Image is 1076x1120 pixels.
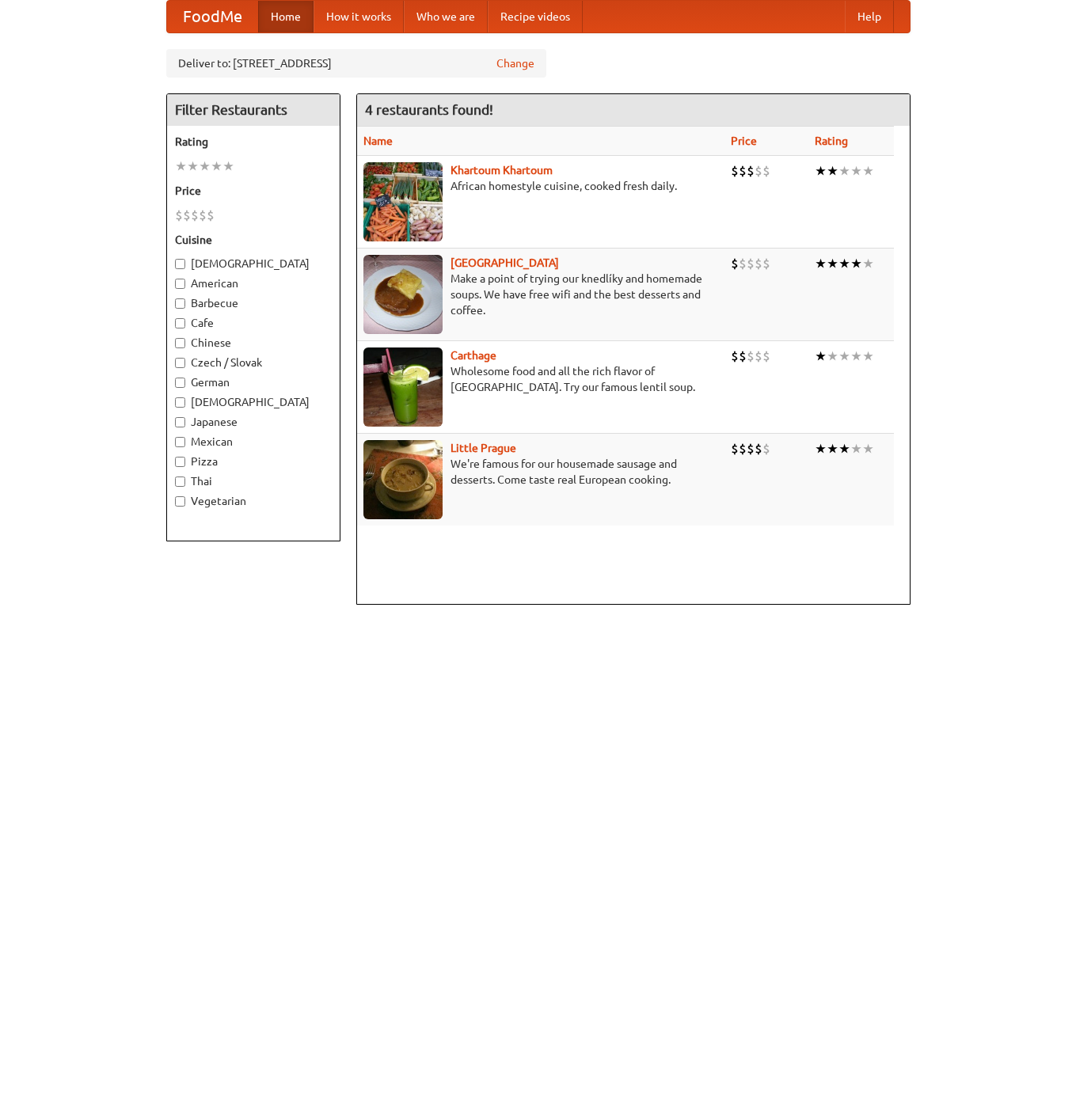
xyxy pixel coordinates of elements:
[827,255,838,272] li: ★
[175,434,332,450] label: Mexican
[175,417,185,427] input: Japanese
[191,207,199,224] li: $
[451,164,553,177] a: Khartoum Khartoum
[175,279,185,289] input: American
[739,255,747,272] li: $
[175,496,185,507] input: Vegetarian
[731,162,739,180] li: $
[815,440,827,457] li: ★
[175,158,187,175] li: ★
[175,256,332,271] label: [DEMOGRAPHIC_DATA]
[731,135,757,147] a: Price
[175,259,185,269] input: [DEMOGRAPHIC_DATA]
[451,349,496,362] a: Carthage
[755,162,762,180] li: $
[175,232,332,248] h5: Cuisine
[363,178,718,194] p: African homestyle cuisine, cooked fresh daily.
[815,162,827,180] li: ★
[363,255,443,334] img: czechpoint.jpg
[258,1,314,32] a: Home
[175,295,332,311] label: Barbecue
[363,271,718,318] p: Make a point of trying our knedlíky and homemade soups. We have free wifi and the best desserts a...
[183,207,191,224] li: $
[222,158,234,175] li: ★
[862,162,874,180] li: ★
[850,440,862,457] li: ★
[175,374,332,390] label: German
[175,338,185,348] input: Chinese
[363,456,718,488] p: We're famous for our housemade sausage and desserts. Come taste real European cooking.
[838,440,850,457] li: ★
[755,347,762,365] li: $
[815,135,848,147] a: Rating
[815,255,827,272] li: ★
[175,183,332,199] h5: Price
[175,315,332,331] label: Cafe
[845,1,894,32] a: Help
[363,135,393,147] a: Name
[175,298,185,309] input: Barbecue
[363,347,443,427] img: carthage.jpg
[175,473,332,489] label: Thai
[739,440,747,457] li: $
[207,207,215,224] li: $
[175,397,185,408] input: [DEMOGRAPHIC_DATA]
[762,347,770,365] li: $
[175,207,183,224] li: $
[175,134,332,150] h5: Rating
[496,55,534,71] a: Change
[762,255,770,272] li: $
[199,207,207,224] li: $
[175,414,332,430] label: Japanese
[827,440,838,457] li: ★
[850,347,862,365] li: ★
[850,162,862,180] li: ★
[862,440,874,457] li: ★
[175,335,332,351] label: Chinese
[363,363,718,395] p: Wholesome food and all the rich flavor of [GEOGRAPHIC_DATA]. Try our famous lentil soup.
[731,347,739,365] li: $
[747,347,755,365] li: $
[731,440,739,457] li: $
[363,440,443,519] img: littleprague.jpg
[175,454,332,469] label: Pizza
[211,158,222,175] li: ★
[175,394,332,410] label: [DEMOGRAPHIC_DATA]
[731,255,739,272] li: $
[187,158,199,175] li: ★
[451,442,516,454] a: Little Prague
[838,347,850,365] li: ★
[862,347,874,365] li: ★
[167,94,340,126] h4: Filter Restaurants
[815,347,827,365] li: ★
[363,162,443,241] img: khartoum.jpg
[739,162,747,180] li: $
[175,378,185,388] input: German
[175,275,332,291] label: American
[755,440,762,457] li: $
[365,102,493,117] ng-pluralize: 4 restaurants found!
[762,162,770,180] li: $
[827,347,838,365] li: ★
[747,440,755,457] li: $
[175,358,185,368] input: Czech / Slovak
[747,162,755,180] li: $
[166,49,546,78] div: Deliver to: [STREET_ADDRESS]
[451,256,559,269] a: [GEOGRAPHIC_DATA]
[755,255,762,272] li: $
[762,440,770,457] li: $
[175,493,332,509] label: Vegetarian
[175,457,185,467] input: Pizza
[175,437,185,447] input: Mexican
[827,162,838,180] li: ★
[199,158,211,175] li: ★
[314,1,404,32] a: How it works
[488,1,583,32] a: Recipe videos
[175,355,332,370] label: Czech / Slovak
[747,255,755,272] li: $
[175,476,185,487] input: Thai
